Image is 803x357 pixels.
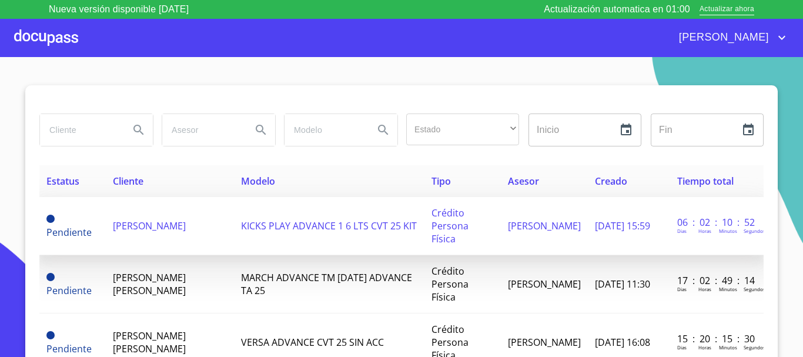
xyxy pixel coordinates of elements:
[744,228,765,234] p: Segundos
[46,175,79,188] span: Estatus
[744,286,765,292] p: Segundos
[369,116,397,144] button: Search
[285,114,364,146] input: search
[113,271,186,297] span: [PERSON_NAME] [PERSON_NAME]
[46,226,92,239] span: Pendiente
[125,116,153,144] button: Search
[241,271,412,297] span: MARCH ADVANCE TM [DATE] ADVANCE TA 25
[113,175,143,188] span: Cliente
[46,273,55,281] span: Pendiente
[406,114,519,145] div: ​
[698,228,711,234] p: Horas
[744,344,765,351] p: Segundos
[719,344,737,351] p: Minutos
[247,116,275,144] button: Search
[698,344,711,351] p: Horas
[670,28,775,47] span: [PERSON_NAME]
[595,336,650,349] span: [DATE] 16:08
[595,175,627,188] span: Creado
[677,286,687,292] p: Dias
[677,332,757,345] p: 15 : 20 : 15 : 30
[677,216,757,229] p: 06 : 02 : 10 : 52
[508,278,581,291] span: [PERSON_NAME]
[595,278,650,291] span: [DATE] 11:30
[46,331,55,339] span: Pendiente
[670,28,789,47] button: account of current user
[544,2,690,16] p: Actualización automatica en 01:00
[162,114,242,146] input: search
[46,284,92,297] span: Pendiente
[241,175,275,188] span: Modelo
[431,265,469,303] span: Crédito Persona Física
[719,228,737,234] p: Minutos
[431,175,451,188] span: Tipo
[719,286,737,292] p: Minutos
[677,228,687,234] p: Dias
[113,329,186,355] span: [PERSON_NAME] [PERSON_NAME]
[698,286,711,292] p: Horas
[431,206,469,245] span: Crédito Persona Física
[508,175,539,188] span: Asesor
[508,336,581,349] span: [PERSON_NAME]
[40,114,120,146] input: search
[677,344,687,351] p: Dias
[49,2,189,16] p: Nueva versión disponible [DATE]
[46,342,92,355] span: Pendiente
[595,219,650,232] span: [DATE] 15:59
[508,219,581,232] span: [PERSON_NAME]
[46,215,55,223] span: Pendiente
[241,336,384,349] span: VERSA ADVANCE CVT 25 SIN ACC
[677,274,757,287] p: 17 : 02 : 49 : 14
[700,4,754,16] span: Actualizar ahora
[113,219,186,232] span: [PERSON_NAME]
[677,175,734,188] span: Tiempo total
[241,219,417,232] span: KICKS PLAY ADVANCE 1 6 LTS CVT 25 KIT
